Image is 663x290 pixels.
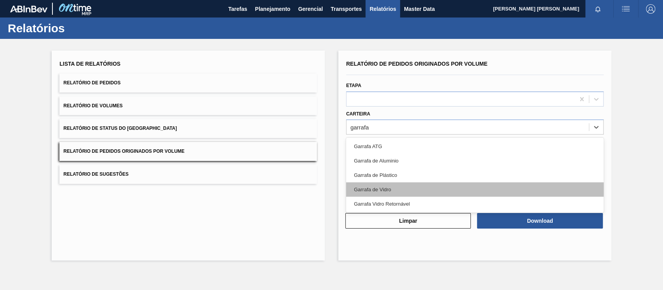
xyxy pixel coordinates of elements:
div: Garrafa de Vidro [346,182,604,197]
span: Relatório de Volumes [63,103,122,108]
button: Download [477,213,602,229]
button: Notificações [585,3,610,14]
label: Etapa [346,83,361,88]
button: Relatório de Pedidos Originados por Volume [59,142,317,161]
span: Tarefas [228,4,247,14]
label: Carteira [346,111,370,117]
span: Relatório de Pedidos Originados por Volume [346,61,487,67]
span: Relatório de Status do [GEOGRAPHIC_DATA] [63,126,177,131]
span: Master Data [404,4,435,14]
div: Garrafa de Plástico [346,168,604,182]
img: TNhmsLtSVTkK8tSr43FrP2fwEKptu5GPRR3wAAAABJRU5ErkJggg== [10,5,47,12]
button: Relatório de Volumes [59,96,317,115]
div: Garrafa ATG [346,139,604,154]
span: Lista de Relatórios [59,61,120,67]
span: Relatório de Sugestões [63,171,129,177]
div: Garrafa de Aluminio [346,154,604,168]
button: Relatório de Status do [GEOGRAPHIC_DATA] [59,119,317,138]
span: Planejamento [255,4,290,14]
div: Garrafa Vidro Retornável [346,197,604,211]
button: Relatório de Sugestões [59,165,317,184]
button: Relatório de Pedidos [59,73,317,93]
span: Relatório de Pedidos Originados por Volume [63,148,184,154]
img: Logout [646,4,655,14]
button: Limpar [345,213,471,229]
span: Gerencial [298,4,323,14]
span: Relatório de Pedidos [63,80,120,86]
span: Relatórios [369,4,396,14]
img: userActions [621,4,630,14]
span: Transportes [331,4,362,14]
h1: Relatórios [8,24,146,33]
